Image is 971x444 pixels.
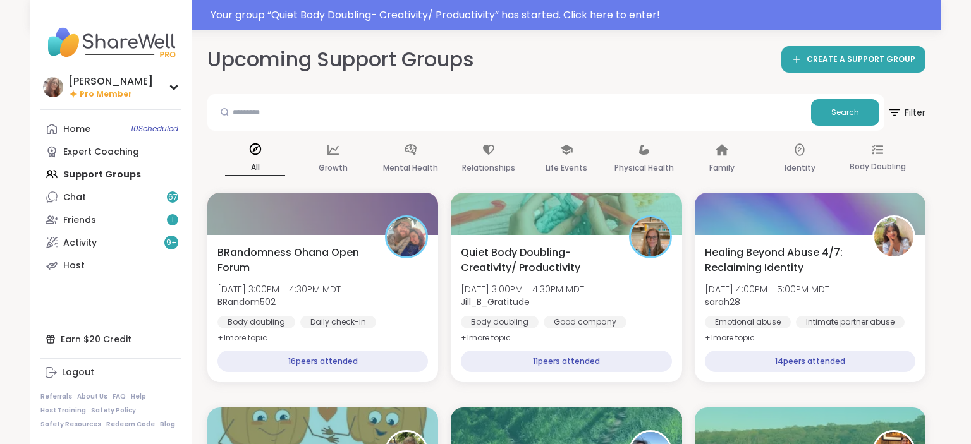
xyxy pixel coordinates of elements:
span: [DATE] 3:00PM - 4:30PM MDT [217,283,341,296]
div: 11 peers attended [461,351,671,372]
div: Friends [63,214,96,227]
span: 10 Scheduled [131,124,178,134]
p: Relationships [462,160,515,176]
div: Expert Coaching [63,146,139,159]
a: Safety Policy [91,406,136,415]
span: CREATE A SUPPORT GROUP [807,54,915,65]
a: Activity9+ [40,231,181,254]
p: All [225,160,285,176]
div: Good company [544,316,626,328]
img: ShareWell Nav Logo [40,20,181,64]
a: About Us [77,392,107,401]
img: dodi [43,77,63,97]
a: Logout [40,361,181,384]
img: BRandom502 [387,217,426,256]
a: Chat67 [40,186,181,208]
div: 16 peers attended [217,351,428,372]
span: [DATE] 4:00PM - 5:00PM MDT [705,283,829,296]
a: Friends1 [40,208,181,231]
div: Chat [63,191,86,204]
span: Filter [887,97,925,128]
div: Body doubling [461,316,539,328]
a: CREATE A SUPPORT GROUP [781,46,925,73]
a: Host [40,254,181,277]
img: Jill_B_Gratitude [631,217,670,256]
a: Referrals [40,392,72,401]
div: 14 peers attended [705,351,915,372]
b: sarah28 [705,296,740,308]
div: Body doubling [217,316,295,328]
a: Help [131,392,146,401]
span: Pro Member [80,89,132,100]
button: Filter [887,94,925,131]
div: Your group “ Quiet Body Doubling- Creativity/ Productivity ” has started. Click here to enter! [211,8,933,23]
h2: Upcoming Support Groups [207,45,474,74]
a: Expert Coaching [40,140,181,163]
div: Earn $20 Credit [40,328,181,351]
div: Activity [63,237,97,249]
p: Growth [319,160,348,176]
p: Family [709,160,735,176]
span: 1 [171,215,174,225]
div: Host [63,260,85,272]
span: 9 + [166,237,177,248]
a: Home10Scheduled [40,117,181,140]
img: sarah28 [874,217,913,256]
b: Jill_B_Gratitude [461,296,530,308]
a: Blog [160,420,175,429]
span: Healing Beyond Abuse 4/7: Reclaiming Identity [705,245,858,275]
span: Quiet Body Doubling- Creativity/ Productivity [461,245,614,275]
p: Physical Health [614,160,674,176]
a: Safety Resources [40,420,101,429]
b: BRandom502 [217,296,276,308]
span: BRandomness Ohana Open Forum [217,245,371,275]
div: Intimate partner abuse [796,316,905,328]
span: [DATE] 3:00PM - 4:30PM MDT [461,283,584,296]
a: FAQ [113,392,126,401]
div: Logout [62,366,94,379]
a: Host Training [40,406,86,415]
div: [PERSON_NAME] [68,75,153,88]
p: Body Doubling [850,159,906,174]
div: Emotional abuse [705,316,791,328]
p: Mental Health [383,160,438,176]
div: Daily check-in [300,316,376,328]
span: Search [831,107,859,118]
p: Identity [785,160,815,176]
div: Home [63,123,90,136]
a: Redeem Code [106,420,155,429]
span: 67 [168,192,178,203]
p: Life Events [546,160,587,176]
button: Search [811,99,879,126]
